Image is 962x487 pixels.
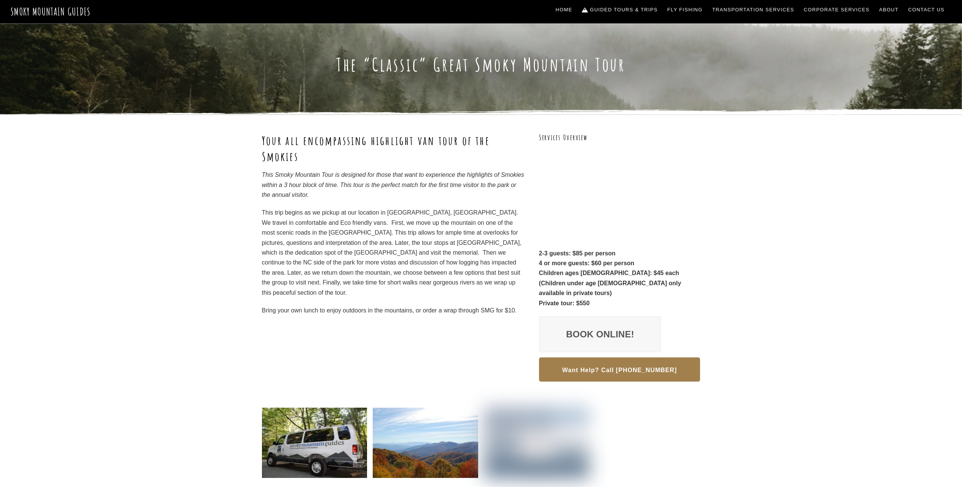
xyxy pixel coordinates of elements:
[11,5,91,18] a: Smoky Mountain Guides
[539,280,681,296] strong: (Children under age [DEMOGRAPHIC_DATA] only available in private tours)
[801,2,873,18] a: Corporate Services
[905,2,948,18] a: Contact Us
[579,2,661,18] a: Guided Tours & Trips
[262,172,524,198] em: This Smoky Mountain Tour is designed for those that want to experience the highlights of Smokies ...
[373,408,478,478] img: Valleys-min
[484,408,589,478] img: IMG_2286
[262,306,525,315] p: Bring your own lunch to enjoy outdoors in the mountains, or order a wrap through SMG for $10.
[539,260,635,266] strong: 4 or more guests: $60 per person
[665,2,706,18] a: Fly Fishing
[539,357,700,382] button: Want Help? Call [PHONE_NUMBER]
[262,208,525,298] p: This trip begins as we pickup at our location in [GEOGRAPHIC_DATA], [GEOGRAPHIC_DATA]. We travel ...
[262,408,367,478] img: SMG+Van-min
[539,367,700,373] a: Want Help? Call [PHONE_NUMBER]
[709,2,797,18] a: Transportation Services
[262,133,490,164] strong: Your all encompassing highlight van tour of the Smokies
[553,2,575,18] a: Home
[539,133,700,143] h3: Services Overview
[539,250,616,257] strong: 2-3 guests: $85 per person
[876,2,902,18] a: About
[539,300,590,306] strong: Private tour: $550
[539,316,661,352] a: Book Online!
[539,270,679,276] strong: Children ages [DEMOGRAPHIC_DATA]: $45 each
[262,54,700,76] h1: The “Classic” Great Smoky Mountain Tour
